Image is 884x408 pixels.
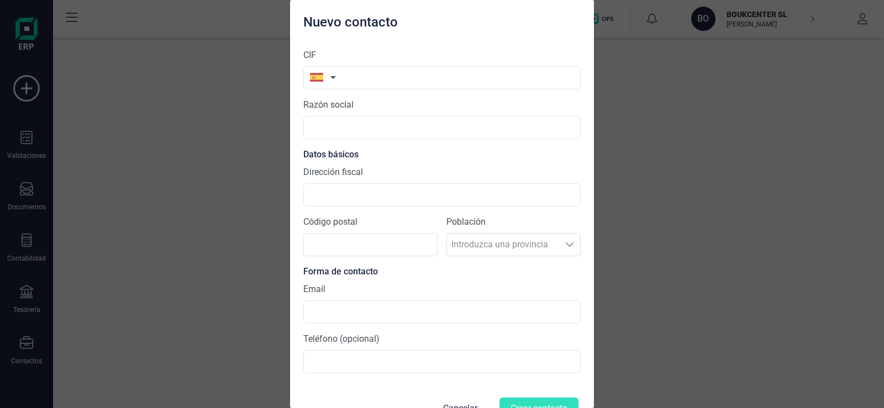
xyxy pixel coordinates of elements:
label: Email [303,283,325,296]
label: Código postal [303,215,438,229]
label: CIF [303,49,316,62]
div: Nuevo contacto [299,9,585,31]
label: Razón social [303,98,354,112]
label: Población [446,215,581,229]
label: Teléfono (opcional) [303,332,380,346]
div: Datos básicos [303,148,581,161]
label: Dirección fiscal [303,166,363,179]
div: Forma de contacto [303,265,581,278]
